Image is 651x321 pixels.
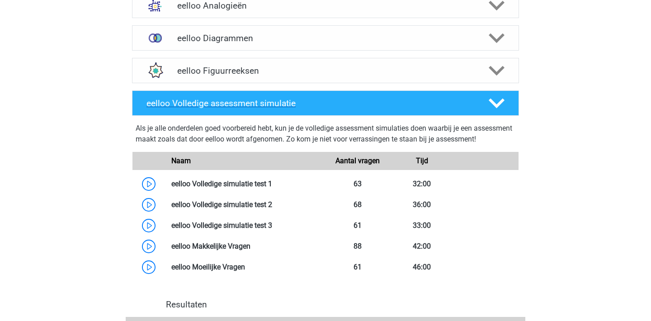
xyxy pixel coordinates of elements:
div: eelloo Makkelijke Vragen [165,241,325,252]
h4: eelloo Volledige assessment simulatie [146,98,474,109]
a: eelloo Volledige assessment simulatie [128,90,523,116]
div: Naam [165,156,325,166]
div: Aantal vragen [325,156,390,166]
div: Tijd [390,156,454,166]
a: venn diagrammen eelloo Diagrammen [128,25,523,51]
div: eelloo Volledige simulatie test 2 [165,199,325,210]
img: venn diagrammen [143,26,167,50]
h4: eelloo Diagrammen [177,33,473,43]
div: eelloo Volledige simulatie test 3 [165,220,325,231]
a: figuurreeksen eelloo Figuurreeksen [128,58,523,83]
h4: eelloo Figuurreeksen [177,66,473,76]
div: Als je alle onderdelen goed voorbereid hebt, kun je de volledige assessment simulaties doen waarb... [136,123,515,148]
h4: Resultaten [166,299,519,310]
h4: eelloo Analogieën [177,0,473,11]
img: figuurreeksen [143,59,167,82]
div: eelloo Volledige simulatie test 1 [165,179,325,189]
div: eelloo Moeilijke Vragen [165,262,325,273]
